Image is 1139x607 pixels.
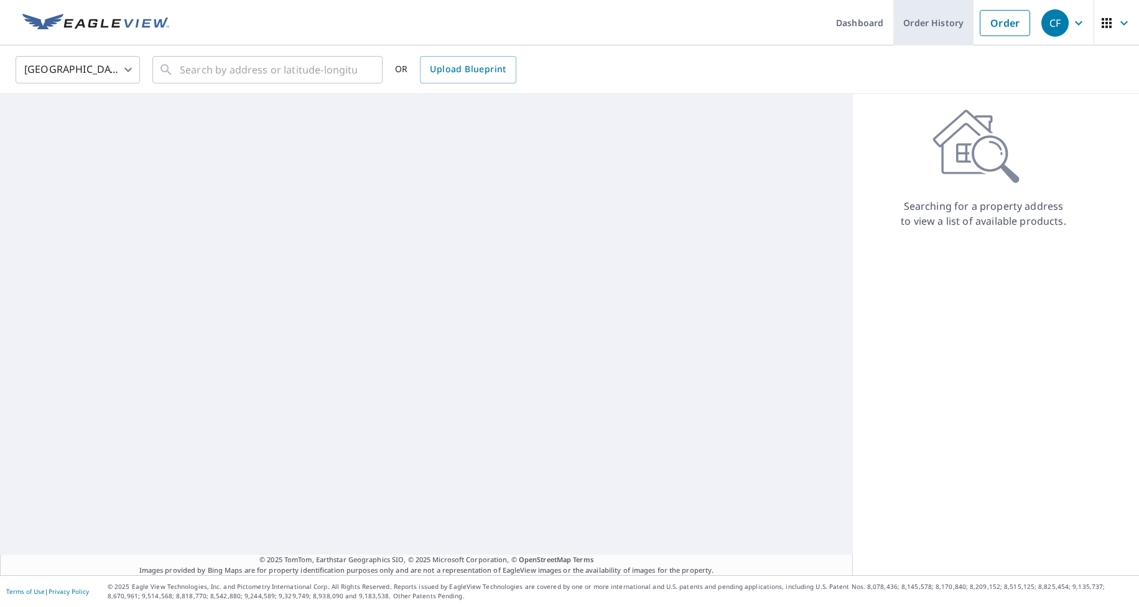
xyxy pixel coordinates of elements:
a: Terms of Use [6,587,45,596]
div: OR [395,56,516,83]
p: © 2025 Eagle View Technologies, Inc. and Pictometry International Corp. All Rights Reserved. Repo... [108,582,1133,601]
span: Upload Blueprint [430,62,506,77]
p: | [6,588,89,595]
input: Search by address or latitude-longitude [180,52,357,87]
a: Privacy Policy [49,587,89,596]
img: EV Logo [22,14,169,32]
a: OpenStreetMap [519,555,571,564]
p: Searching for a property address to view a list of available products. [900,199,1067,228]
div: CF [1041,9,1069,37]
a: Upload Blueprint [420,56,516,83]
span: © 2025 TomTom, Earthstar Geographics SIO, © 2025 Microsoft Corporation, © [259,555,593,565]
a: Terms [573,555,593,564]
a: Order [980,10,1030,36]
div: [GEOGRAPHIC_DATA] [16,52,140,87]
